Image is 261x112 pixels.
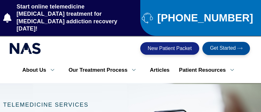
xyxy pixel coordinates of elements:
a: [PHONE_NUMBER] [142,12,258,23]
a: Articles [145,64,174,77]
a: Our Treatment Process [64,64,145,77]
a: New Patient Packet [140,42,200,55]
span: New Patient Packet [148,46,192,51]
span: Get Started [210,46,236,51]
a: Get Started [202,42,250,55]
span: [PHONE_NUMBER] [156,14,253,21]
img: national addiction specialists online suboxone clinic - logo [9,41,41,56]
p: TELEMEDICINE SERVICES [3,102,127,108]
a: About Us [18,64,64,77]
a: Start online telemedicine [MEDICAL_DATA] treatment for [MEDICAL_DATA] addiction recovery [DATE]! [3,3,133,33]
a: Patient Resources [174,64,243,77]
span: Start online telemedicine [MEDICAL_DATA] treatment for [MEDICAL_DATA] addiction recovery [DATE]! [15,3,133,33]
